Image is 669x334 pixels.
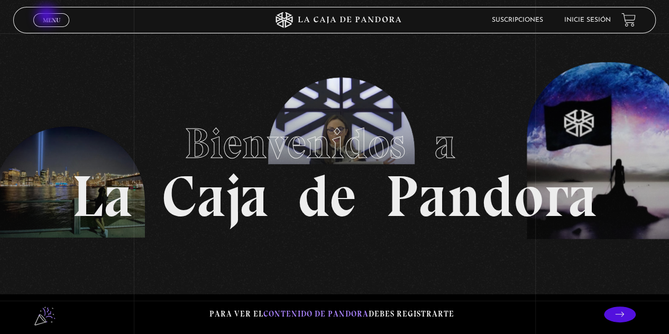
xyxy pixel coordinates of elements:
[492,17,543,23] a: Suscripciones
[621,13,636,27] a: View your shopping cart
[209,307,454,321] p: Para ver el debes registrarte
[43,17,60,23] span: Menu
[564,17,611,23] a: Inicie sesión
[39,25,64,33] span: Cerrar
[263,309,369,319] span: contenido de Pandora
[72,109,597,225] h1: La Caja de Pandora
[185,118,485,169] span: Bienvenidos a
